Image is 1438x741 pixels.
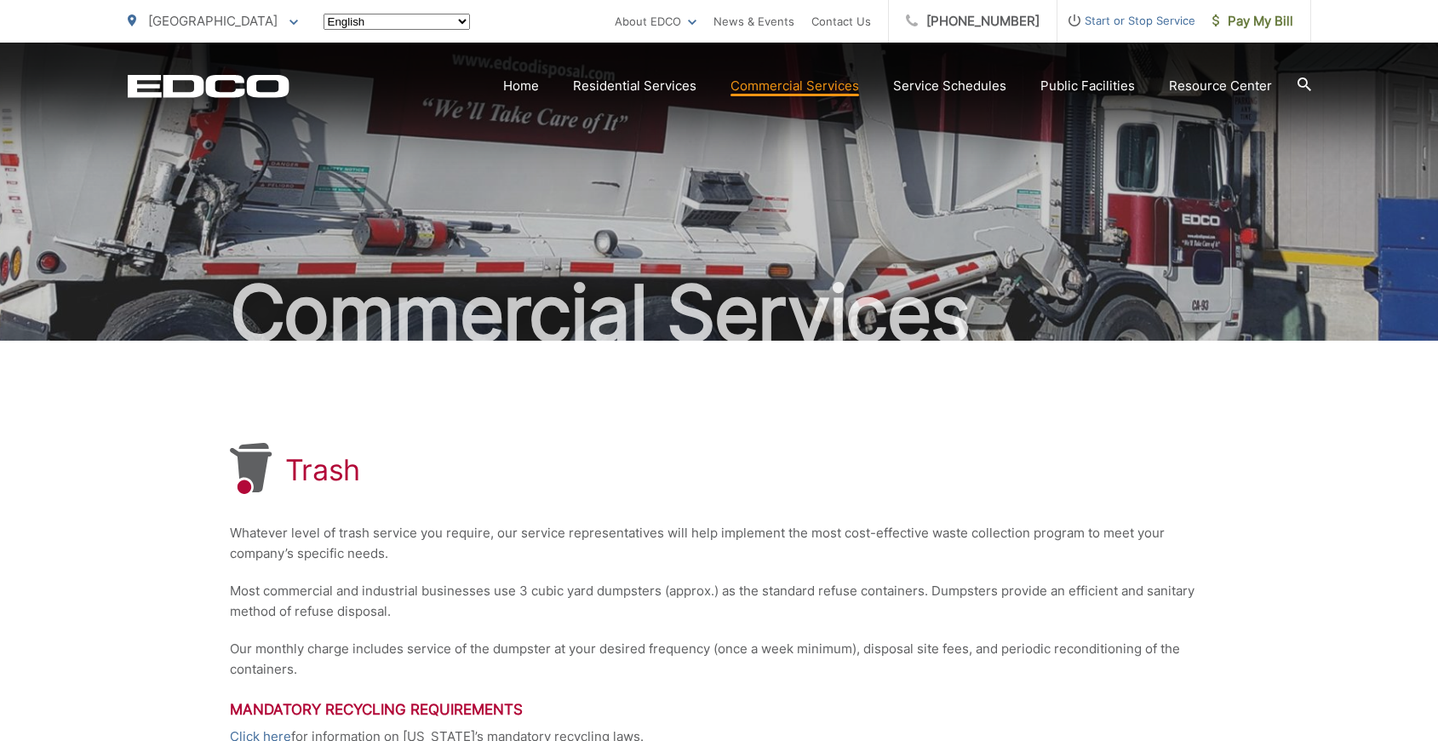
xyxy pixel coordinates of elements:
[1212,11,1293,32] span: Pay My Bill
[503,76,539,96] a: Home
[128,74,289,98] a: EDCD logo. Return to the homepage.
[713,11,794,32] a: News & Events
[730,76,859,96] a: Commercial Services
[230,523,1209,564] p: Whatever level of trash service you require, our service representatives will help implement the ...
[285,453,361,487] h1: Trash
[230,581,1209,622] p: Most commercial and industrial businesses use 3 cubic yard dumpsters (approx.) as the standard re...
[128,271,1311,356] h2: Commercial Services
[811,11,871,32] a: Contact Us
[1169,76,1272,96] a: Resource Center
[573,76,696,96] a: Residential Services
[230,701,1209,718] h3: Mandatory Recycling Requirements
[230,639,1209,680] p: Our monthly charge includes service of the dumpster at your desired frequency (once a week minimu...
[615,11,696,32] a: About EDCO
[148,13,278,29] span: [GEOGRAPHIC_DATA]
[893,76,1006,96] a: Service Schedules
[324,14,470,30] select: Select a language
[1040,76,1135,96] a: Public Facilities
